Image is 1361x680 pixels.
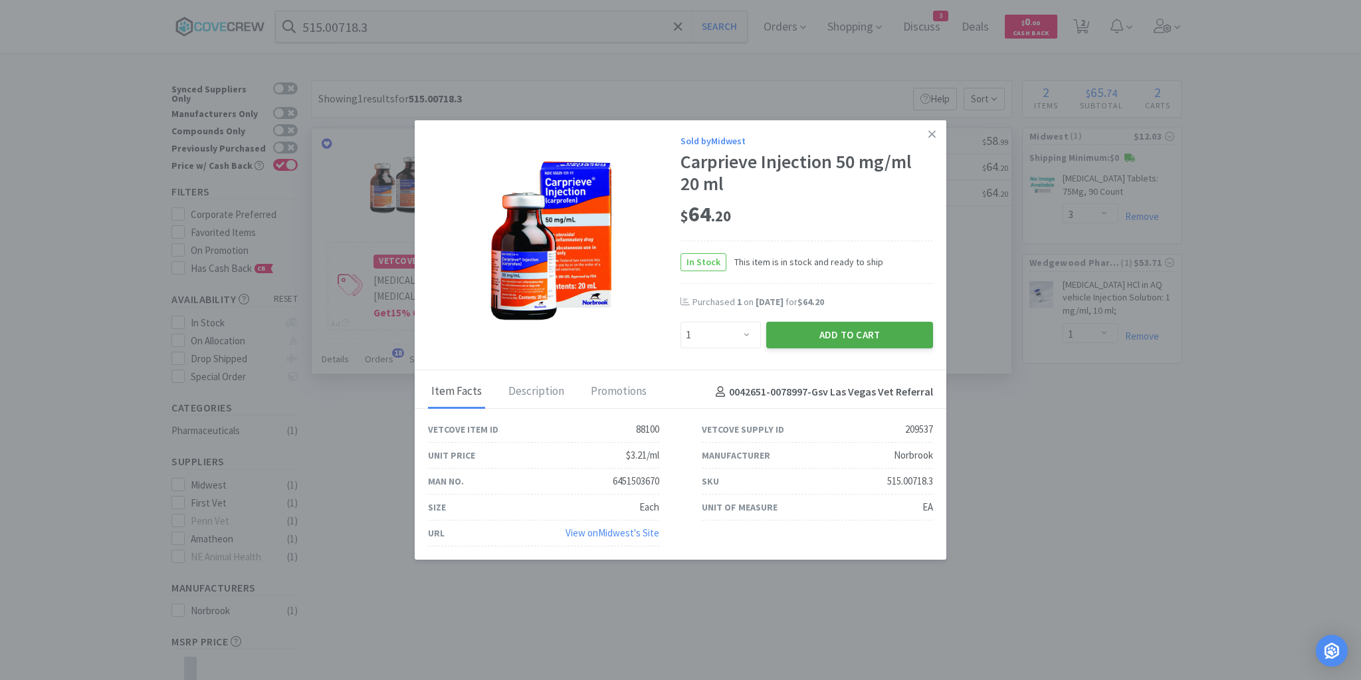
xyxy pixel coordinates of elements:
img: 79d41c95b8b642fc83b7f7996d74c839_209537.jpeg [468,154,641,327]
div: SKU [702,474,719,489]
span: In Stock [681,254,726,271]
div: 515.00718.3 [887,473,933,489]
div: $3.21/ml [626,447,659,463]
div: EA [922,499,933,515]
span: $ [680,207,688,225]
div: Unit Price [428,448,475,463]
div: Size [428,500,446,514]
div: 6451503670 [613,473,659,489]
div: Promotions [587,376,650,409]
div: 88100 [636,421,659,437]
span: 64 [680,201,731,227]
span: [DATE] [756,296,784,308]
div: Unit of Measure [702,500,778,514]
h4: 0042651-0078997 - Gsv Las Vegas Vet Referral [710,384,933,401]
div: Description [505,376,568,409]
button: Add to Cart [766,322,933,348]
a: View onMidwest's Site [566,526,659,539]
div: Man No. [428,474,464,489]
div: Purchased on for [692,296,933,309]
span: 1 [737,296,742,308]
div: Item Facts [428,376,485,409]
span: This item is in stock and ready to ship [726,255,883,269]
div: Vetcove Item ID [428,422,498,437]
div: URL [428,526,445,540]
div: Each [639,499,659,515]
div: Carprieve Injection 50 mg/ml 20 ml [680,151,933,195]
span: . 20 [711,207,731,225]
div: Open Intercom Messenger [1316,635,1348,667]
div: 209537 [905,421,933,437]
div: Vetcove Supply ID [702,422,784,437]
div: Norbrook [894,447,933,463]
div: Sold by Midwest [680,134,933,148]
span: $64.20 [797,296,824,308]
div: Manufacturer [702,448,770,463]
